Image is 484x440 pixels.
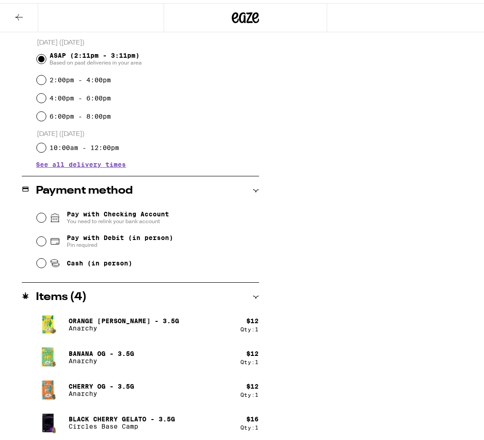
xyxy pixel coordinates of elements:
span: You need to relink your bank account [67,215,169,222]
img: Anarchy - Banana OG - 3.5g [36,341,62,367]
button: See all delivery times [36,158,126,165]
p: Anarchy [69,354,135,361]
p: Anarchy [69,321,180,329]
span: Based on past deliveries in your area [50,56,142,63]
span: Cash (in person) [67,256,132,264]
p: Black Cherry Gelato - 3.5g [69,412,175,420]
p: Banana OG - 3.5g [69,347,135,354]
p: Circles Base Camp [69,420,175,427]
div: $ 12 [247,347,259,354]
img: Anarchy - Orange Runtz - 3.5g [36,309,62,334]
span: Pay with Debit (in person) [67,231,173,238]
div: Qty: 1 [241,356,259,362]
span: Pin required [67,238,173,245]
p: [DATE] ([DATE]) [37,127,259,135]
p: Anarchy [69,387,135,394]
span: Pay with Checking Account [67,207,169,222]
label: 2:00pm - 4:00pm [50,73,111,80]
p: [DATE] ([DATE]) [37,35,259,44]
label: 6:00pm - 8:00pm [50,110,111,117]
label: 4:00pm - 6:00pm [50,91,111,99]
div: $ 12 [247,380,259,387]
img: Anarchy - Cherry OG - 3.5g [36,374,62,400]
p: Orange [PERSON_NAME] - 3.5g [69,314,180,321]
label: 10:00am - 12:00pm [50,141,119,148]
div: $ 16 [247,412,259,420]
p: Cherry OG - 3.5g [69,380,135,387]
span: ASAP (2:11pm - 3:11pm) [50,49,142,63]
div: Qty: 1 [241,389,259,395]
h2: Payment method [36,182,133,193]
div: Qty: 1 [241,323,259,329]
h2: Items ( 4 ) [36,289,87,300]
img: Circles Base Camp - Black Cherry Gelato - 3.5g [36,407,62,432]
div: $ 12 [247,314,259,321]
div: Qty: 1 [241,421,259,427]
